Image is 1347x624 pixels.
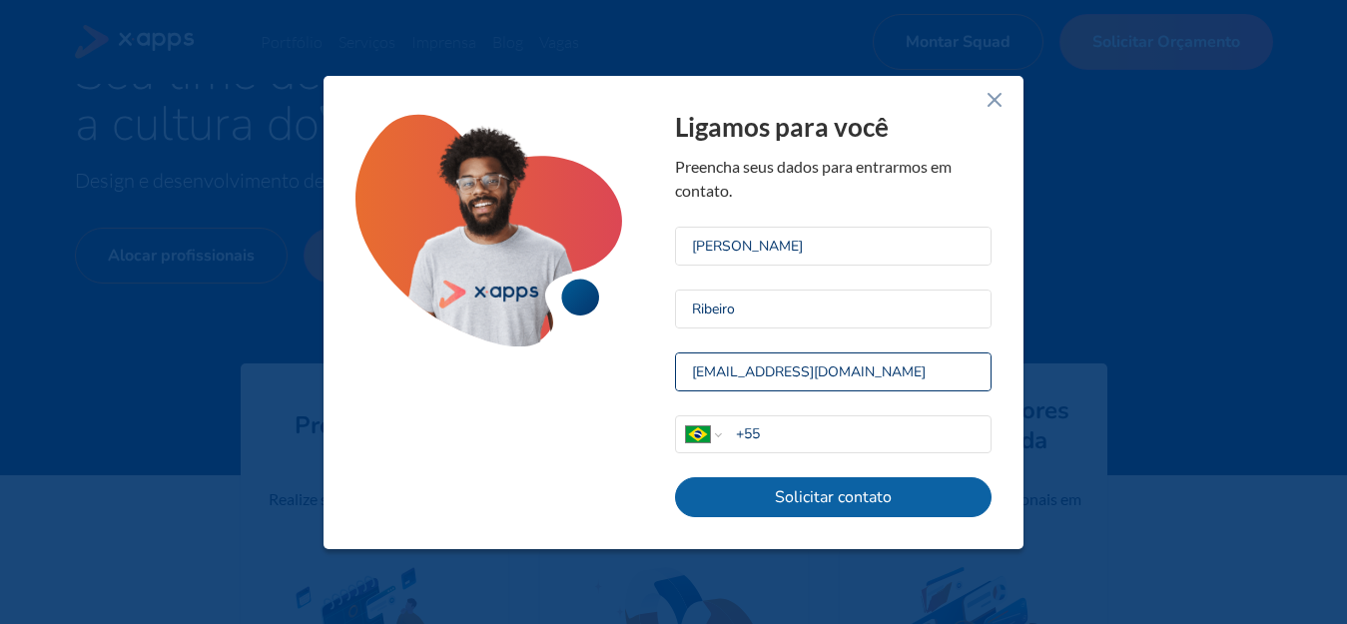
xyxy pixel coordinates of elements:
[676,353,991,390] input: E-mail
[676,228,991,265] input: Nome
[675,155,992,203] div: Preencha seus dados para entrarmos em contato.
[676,291,991,327] input: Sobrenome
[675,477,992,517] button: Solicitar contato
[736,423,991,444] input: Telefone
[675,108,992,147] div: Ligamos para você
